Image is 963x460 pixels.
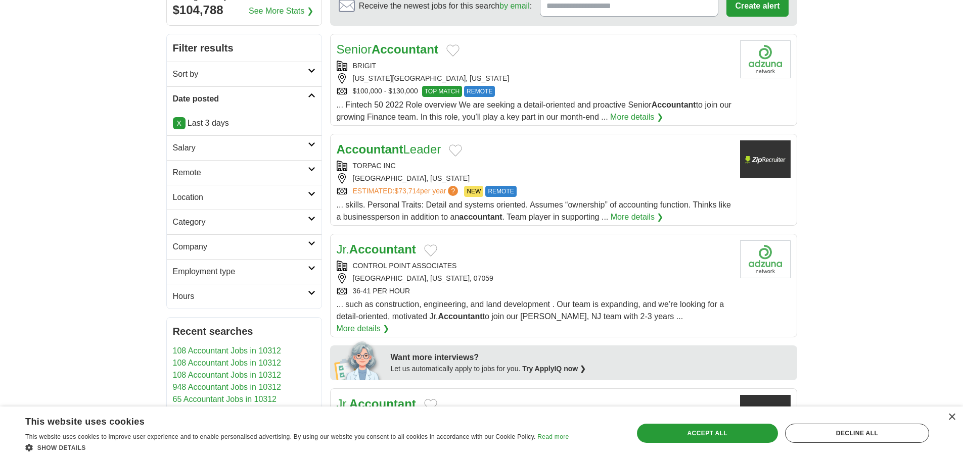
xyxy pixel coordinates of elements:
a: ESTIMATED:$73,714per year? [353,186,461,197]
h2: Category [173,216,308,228]
span: REMOTE [485,186,516,197]
div: [US_STATE][GEOGRAPHIC_DATA], [US_STATE] [337,73,732,84]
a: Category [167,210,322,234]
strong: Accountant [337,142,403,156]
a: Read more, opens a new window [537,433,569,440]
a: SeniorAccountant [337,42,438,56]
div: $104,788 [173,1,315,19]
a: Date posted [167,86,322,111]
img: apply-iq-scientist.png [334,340,383,380]
div: Accept all [637,424,778,443]
div: CONTROL POINT ASSOCIATES [337,261,732,271]
a: AccountantLeader [337,142,441,156]
strong: Accountant [372,42,438,56]
img: Company logo [740,40,791,78]
a: by email [499,2,530,10]
div: 36-41 PER HOUR [337,286,732,296]
p: Last 3 days [173,117,315,129]
a: More details ❯ [611,211,664,223]
h2: Date posted [173,93,308,105]
div: [GEOGRAPHIC_DATA], [US_STATE] [337,173,732,184]
span: Show details [37,444,86,451]
div: Close [948,414,955,421]
div: [GEOGRAPHIC_DATA], [US_STATE], 07059 [337,273,732,284]
a: Sort by [167,62,322,86]
a: Employment type [167,259,322,284]
button: Add to favorite jobs [424,399,437,411]
a: Try ApplyIQ now ❯ [522,365,586,373]
a: Jr.Accountant [337,397,416,411]
strong: Accountant [438,312,483,321]
img: Company logo [740,240,791,278]
span: REMOTE [464,86,495,97]
a: X [173,117,186,129]
button: Add to favorite jobs [446,44,460,57]
a: 108 Accountant Jobs in 10312 [173,346,281,355]
h2: Location [173,191,308,203]
span: ... such as construction, engineering, and land development . Our team is expanding, and we’re lo... [337,300,724,321]
a: More details ❯ [610,111,663,123]
strong: Accountant [652,100,696,109]
span: ... Fintech 50 2022 Role overview We are seeking a detail-oriented and proactive Senior to join o... [337,100,731,121]
a: 65 Accountant Jobs in 10312 [173,395,277,403]
div: Show details [25,442,569,452]
a: Remote [167,160,322,185]
div: Want more interviews? [391,351,791,364]
a: Hours [167,284,322,309]
strong: Accountant [349,397,416,411]
span: TOP MATCH [422,86,462,97]
div: Decline all [785,424,929,443]
span: ... skills. Personal Traits: Detail and systems oriented. Assumes “ownership” of accounting funct... [337,200,731,221]
span: NEW [464,186,483,197]
div: $100,000 - $130,000 [337,86,732,97]
div: Let us automatically apply to jobs for you. [391,364,791,374]
button: Add to favorite jobs [424,244,437,257]
h2: Sort by [173,68,308,80]
span: ? [448,186,458,196]
span: $73,714 [394,187,420,195]
div: BRIGIT [337,61,732,71]
button: Add to favorite jobs [449,144,462,157]
a: 948 Accountant Jobs in 10312 [173,383,281,391]
a: Salary [167,135,322,160]
div: TORPAC INC [337,161,732,171]
a: 108 Accountant Jobs in 10312 [173,359,281,367]
h2: Recent searches [173,324,315,339]
h2: Remote [173,167,308,179]
a: See More Stats ❯ [249,5,313,17]
h2: Employment type [173,266,308,278]
strong: Accountant [349,242,416,256]
h2: Company [173,241,308,253]
a: Company [167,234,322,259]
h2: Filter results [167,34,322,62]
h2: Hours [173,290,308,302]
strong: accountant [459,213,502,221]
img: Company logo [740,140,791,178]
a: 108 Accountant Jobs in 10312 [173,371,281,379]
a: Location [167,185,322,210]
h2: Salary [173,142,308,154]
a: Jr.Accountant [337,242,416,256]
div: This website uses cookies [25,413,543,428]
span: This website uses cookies to improve user experience and to enable personalised advertising. By u... [25,433,536,440]
img: Company logo [740,395,791,433]
a: More details ❯ [337,323,390,335]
